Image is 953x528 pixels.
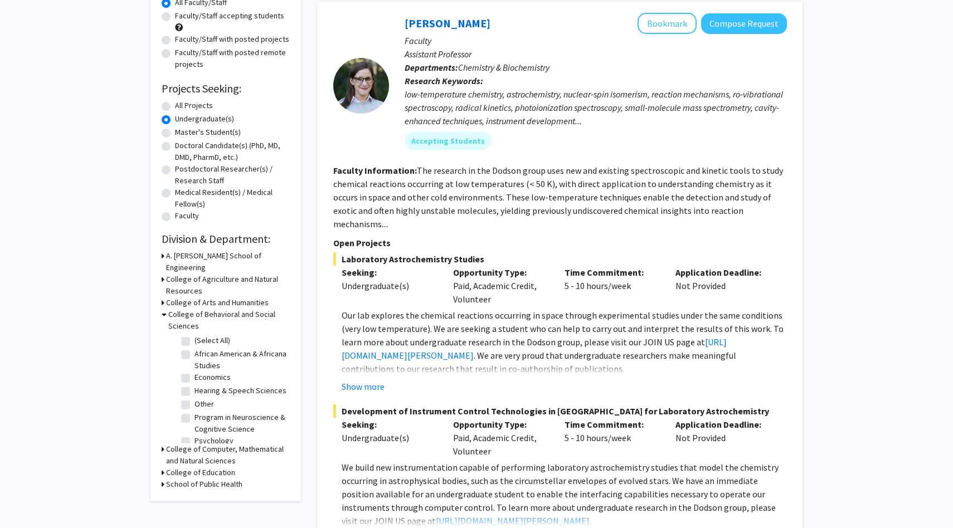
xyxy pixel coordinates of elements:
[405,132,492,150] mat-chip: Accepting Students
[333,252,787,266] span: Laboratory Astrochemistry Studies
[175,113,234,125] label: Undergraduate(s)
[166,250,290,273] h3: A. [PERSON_NAME] School of Engineering
[195,348,287,371] label: African American & Africana Studies
[342,431,436,444] div: Undergraduate(s)
[565,266,659,279] p: Time Commitment:
[667,266,779,306] div: Not Provided
[453,266,548,279] p: Opportunity Type:
[436,515,590,526] a: [URL][DOMAIN_NAME][PERSON_NAME]
[8,478,47,520] iframe: Chat
[175,47,290,70] label: Faculty/Staff with posted remote projects
[166,443,290,467] h3: College of Computer, Mathematical and Natural Sciences
[342,309,787,375] p: Our lab explores the chemical reactions occurring in space through experimental studies under the...
[195,371,231,383] label: Economics
[405,16,490,30] a: [PERSON_NAME]
[175,163,290,187] label: Postdoctoral Researcher(s) / Research Staff
[166,297,269,309] h3: College of Arts and Humanities
[405,75,483,86] b: Research Keywords:
[556,418,668,458] div: 5 - 10 hours/week
[333,165,417,176] b: Faculty Information:
[333,404,787,418] span: Development of Instrument Control Technologies in [GEOGRAPHIC_DATA] for Laboratory Astrochemistry
[445,418,556,458] div: Paid, Academic Credit, Volunteer
[333,236,787,250] p: Open Projects
[175,140,290,163] label: Doctoral Candidate(s) (PhD, MD, DMD, PharmD, etc.)
[175,10,284,22] label: Faculty/Staff accepting students
[195,435,234,447] label: Psychology
[453,418,548,431] p: Opportunity Type:
[175,210,199,222] label: Faculty
[342,380,385,393] button: Show more
[556,266,668,306] div: 5 - 10 hours/week
[195,412,287,435] label: Program in Neuroscience & Cognitive Science
[405,87,787,128] div: low-temperature chemistry, astrochemistry, nuclear-spin isomerism, reaction mechanisms, ro-vibrat...
[675,266,770,279] p: Application Deadline:
[166,478,242,490] h3: School of Public Health
[195,398,214,410] label: Other
[175,100,213,111] label: All Projects
[405,34,787,47] p: Faculty
[168,309,290,332] h3: College of Behavioral and Social Sciences
[166,273,290,297] h3: College of Agriculture and Natural Resources
[195,385,286,397] label: Hearing & Speech Sciences
[162,82,290,95] h2: Projects Seeking:
[667,418,779,458] div: Not Provided
[565,418,659,431] p: Time Commitment:
[675,418,770,431] p: Application Deadline:
[638,13,697,34] button: Add Leah Dodson to Bookmarks
[333,165,783,229] fg-read-more: The research in the Dodson group uses new and existing spectroscopic and kinetic tools to study c...
[405,62,458,73] b: Departments:
[162,232,290,246] h2: Division & Department:
[342,279,436,292] div: Undergraduate(s)
[445,266,556,306] div: Paid, Academic Credit, Volunteer
[166,467,235,478] h3: College of Education
[342,266,436,279] p: Seeking:
[175,187,290,210] label: Medical Resident(s) / Medical Fellow(s)
[458,62,550,73] span: Chemistry & Biochemistry
[175,126,241,138] label: Master's Student(s)
[195,335,230,346] label: (Select All)
[701,13,787,34] button: Compose Request to Leah Dodson
[405,47,787,61] p: Assistant Professor
[175,33,289,45] label: Faculty/Staff with posted projects
[342,461,787,527] p: We build new instrumentation capable of performing laboratory astrochemistry studies that model t...
[342,418,436,431] p: Seeking:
